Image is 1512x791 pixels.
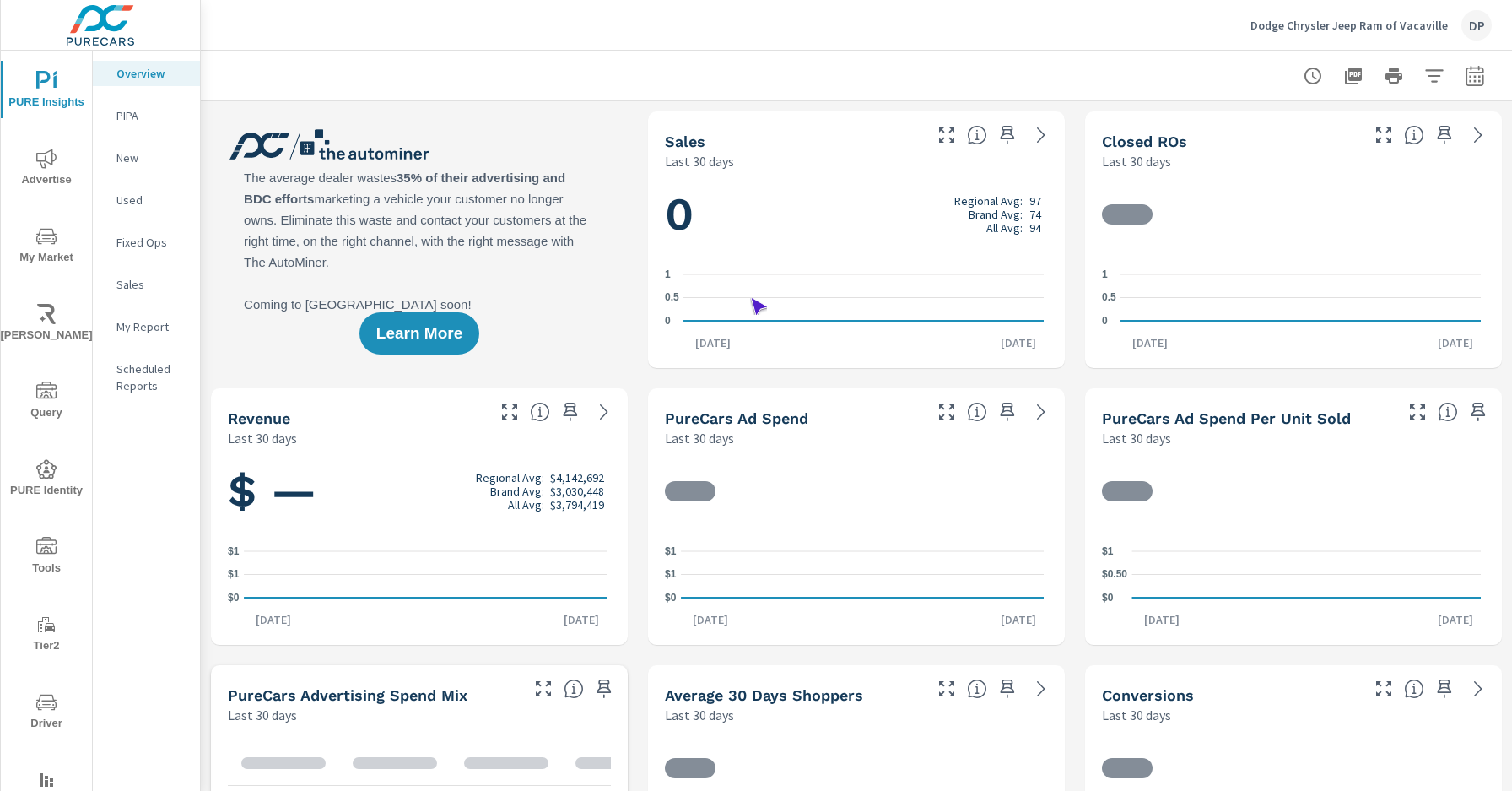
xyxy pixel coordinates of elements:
span: Driver [6,692,87,734]
text: 0 [1102,315,1108,327]
a: See more details in report [591,398,618,425]
text: 1 [1102,268,1108,280]
h5: Sales [665,133,705,150]
div: My Report [93,314,200,339]
span: Save this to your personalized report [591,675,618,702]
text: $1 [1102,545,1114,557]
h5: Average 30 Days Shoppers [665,686,863,704]
p: [DATE] [1132,611,1191,628]
button: Make Fullscreen [1404,398,1431,425]
p: [DATE] [681,611,740,628]
p: [DATE] [989,611,1048,628]
p: Regional Avg: [476,471,544,485]
a: See more details in report [1028,398,1055,425]
span: Save this to your personalized report [1465,398,1492,425]
text: $0.50 [1102,569,1127,581]
text: $0 [1102,592,1114,604]
a: See more details in report [1465,675,1492,702]
button: Make Fullscreen [496,398,523,425]
p: Overview [116,65,186,82]
button: Make Fullscreen [530,675,557,702]
span: This table looks at how you compare to the amount of budget you spend per channel as opposed to y... [564,679,584,699]
p: New [116,149,186,166]
button: Make Fullscreen [933,122,960,149]
p: Brand Avg: [490,485,544,498]
p: Last 30 days [228,705,297,725]
span: A rolling 30 day total of daily Shoppers on the dealership website, averaged over the selected da... [967,679,987,699]
div: New [93,145,200,171]
p: Scheduled Reports [116,360,186,394]
button: Make Fullscreen [1370,122,1397,149]
span: The number of dealer-specified goals completed by a visitor. [Source: This data is provided by th... [1404,679,1424,699]
button: Make Fullscreen [933,398,960,425]
p: Last 30 days [1102,151,1171,171]
button: Select Date Range [1458,59,1492,93]
text: 1 [665,268,671,280]
p: $4,142,692 [550,471,604,485]
button: Learn More [359,312,479,355]
span: Tier2 [6,615,87,656]
p: Last 30 days [228,428,297,448]
p: Regional Avg: [954,194,1023,208]
text: $1 [665,569,677,581]
span: Save this to your personalized report [994,675,1021,702]
span: Learn More [376,326,462,341]
span: Save this to your personalized report [1431,122,1458,149]
a: See more details in report [1028,122,1055,149]
button: Make Fullscreen [933,675,960,702]
p: Last 30 days [1102,428,1171,448]
p: [DATE] [244,611,303,628]
span: Save this to your personalized report [1431,675,1458,702]
p: Brand Avg: [969,208,1023,221]
text: $1 [228,545,240,557]
div: Sales [93,272,200,297]
p: All Avg: [986,221,1023,235]
p: Used [116,192,186,209]
h5: Closed ROs [1102,133,1187,150]
h5: PureCars Ad Spend Per Unit Sold [1102,409,1351,427]
span: PURE Insights [6,71,87,112]
p: 97 [1029,194,1041,208]
p: Last 30 days [665,705,734,725]
p: [DATE] [683,334,742,351]
p: [DATE] [989,334,1048,351]
h1: $ — [228,463,611,520]
text: $1 [228,569,240,581]
p: Dodge Chrysler Jeep Ram of Vacaville [1250,18,1448,33]
div: Overview [93,61,200,86]
h1: 0 [665,186,1048,243]
h5: Conversions [1102,686,1194,704]
p: 94 [1029,221,1041,235]
p: Last 30 days [665,428,734,448]
span: [PERSON_NAME] [6,304,87,345]
p: Last 30 days [665,151,734,171]
p: 74 [1029,208,1041,221]
p: Last 30 days [1102,705,1171,725]
text: $0 [665,592,677,604]
p: [DATE] [1120,334,1180,351]
button: "Export Report to PDF" [1336,59,1370,93]
div: Scheduled Reports [93,356,200,398]
span: Total sales revenue over the selected date range. [Source: This data is sourced from the dealer’s... [530,402,550,422]
span: Average cost of advertising per each vehicle sold at the dealer over the selected date range. The... [1438,402,1458,422]
text: $0 [228,592,240,604]
div: Fixed Ops [93,230,200,255]
span: Tools [6,537,87,578]
p: My Report [116,318,186,335]
span: Query [6,382,87,423]
p: Fixed Ops [116,234,186,251]
h5: Revenue [228,409,290,427]
button: Make Fullscreen [1370,675,1397,702]
span: My Market [6,226,87,268]
text: 0 [665,315,671,327]
button: Print Report [1377,59,1411,93]
p: Sales [116,276,186,293]
text: $1 [665,545,677,557]
a: See more details in report [1028,675,1055,702]
h5: PureCars Advertising Spend Mix [228,686,467,704]
button: Apply Filters [1417,59,1451,93]
div: DP [1461,10,1492,41]
p: [DATE] [552,611,611,628]
a: See more details in report [1465,122,1492,149]
p: PIPA [116,107,186,124]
